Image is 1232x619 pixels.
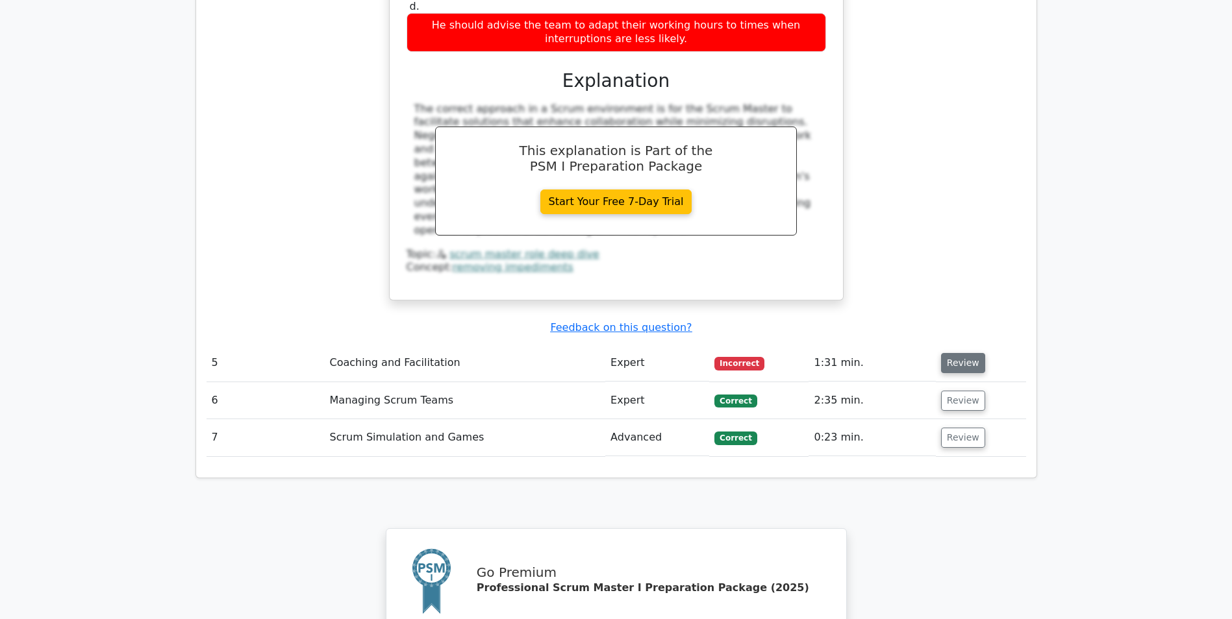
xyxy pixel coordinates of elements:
[809,345,935,382] td: 1:31 min.
[941,428,985,448] button: Review
[809,419,935,456] td: 0:23 min.
[325,345,606,382] td: Coaching and Facilitation
[207,345,325,382] td: 5
[207,419,325,456] td: 7
[407,248,826,261] div: Topic:
[414,70,818,92] h3: Explanation
[407,261,826,274] div: Concept:
[407,13,826,52] div: He should advise the team to adapt their working hours to times when interruptions are less likely.
[605,382,709,419] td: Expert
[325,419,606,456] td: Scrum Simulation and Games
[605,419,709,456] td: Advanced
[941,391,985,411] button: Review
[941,353,985,373] button: Review
[207,382,325,419] td: 6
[449,248,599,260] a: scrum master role deep dive
[714,431,757,444] span: Correct
[809,382,935,419] td: 2:35 min.
[550,321,692,334] a: Feedback on this question?
[605,345,709,382] td: Expert
[714,394,757,407] span: Correct
[714,357,764,370] span: Incorrect
[540,189,692,214] a: Start Your Free 7-Day Trial
[414,103,818,237] div: The correct approach in a Scrum environment is for the Scrum Master to facilitate solutions that ...
[325,382,606,419] td: Managing Scrum Teams
[453,261,573,273] a: removing impediments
